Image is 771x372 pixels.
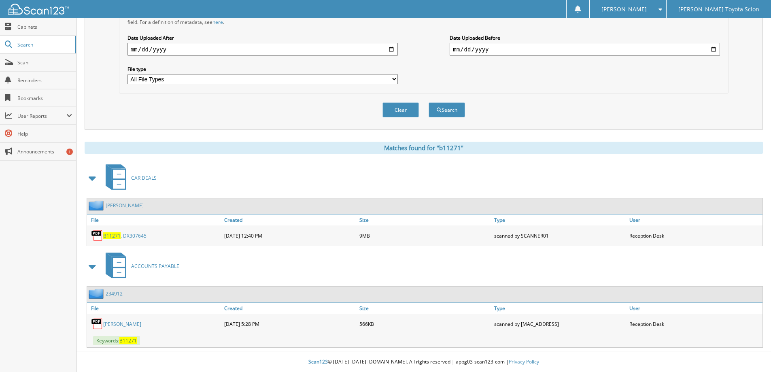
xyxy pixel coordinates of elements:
a: Created [222,215,357,225]
input: start [127,43,398,56]
span: CAR DEALS [131,174,157,181]
img: folder2.png [89,289,106,299]
span: Bookmarks [17,95,72,102]
span: Cabinets [17,23,72,30]
button: Search [429,102,465,117]
label: Date Uploaded After [127,34,398,41]
span: Scan [17,59,72,66]
span: Search [17,41,71,48]
span: User Reports [17,113,66,119]
label: File type [127,66,398,72]
div: © [DATE]-[DATE] [DOMAIN_NAME]. All rights reserved | appg03-scan123-com | [76,352,771,372]
span: Scan123 [308,358,328,365]
a: Created [222,303,357,314]
div: Reception Desk [627,227,763,244]
label: Date Uploaded Before [450,34,720,41]
div: scanned by [MAC_ADDRESS] [492,316,627,332]
a: User [627,215,763,225]
div: All metadata fields are searched by default. Select a cabinet with metadata to enable filtering b... [127,12,398,26]
div: 566KB [357,316,493,332]
a: File [87,303,222,314]
button: Clear [382,102,419,117]
div: Reception Desk [627,316,763,332]
span: Help [17,130,72,137]
div: Matches found for "b11271" [85,142,763,154]
div: 9MB [357,227,493,244]
div: 1 [66,149,73,155]
div: [DATE] 12:40 PM [222,227,357,244]
a: User [627,303,763,314]
a: Size [357,215,493,225]
img: PDF.png [91,318,103,330]
img: scan123-logo-white.svg [8,4,69,15]
div: scanned by SCANNER01 [492,227,627,244]
a: Type [492,303,627,314]
a: CAR DEALS [101,162,157,194]
div: [DATE] 5:28 PM [222,316,357,332]
a: File [87,215,222,225]
a: [PERSON_NAME] [103,321,141,327]
span: [PERSON_NAME] [601,7,647,12]
span: B11271 [103,232,121,239]
a: Privacy Policy [509,358,539,365]
span: Reminders [17,77,72,84]
span: [PERSON_NAME] Toyota Scion [678,7,759,12]
input: end [450,43,720,56]
a: Type [492,215,627,225]
a: B11271, DX307645 [103,232,147,239]
iframe: Chat Widget [731,333,771,372]
img: folder2.png [89,200,106,210]
a: here [212,19,223,26]
span: B11271 [119,337,137,344]
span: Keywords: [93,336,140,345]
img: PDF.png [91,230,103,242]
a: ACCOUNTS PAYABLE [101,250,179,282]
span: ACCOUNTS PAYABLE [131,263,179,270]
span: Announcements [17,148,72,155]
a: Size [357,303,493,314]
a: [PERSON_NAME] [106,202,144,209]
a: 234912 [106,290,123,297]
